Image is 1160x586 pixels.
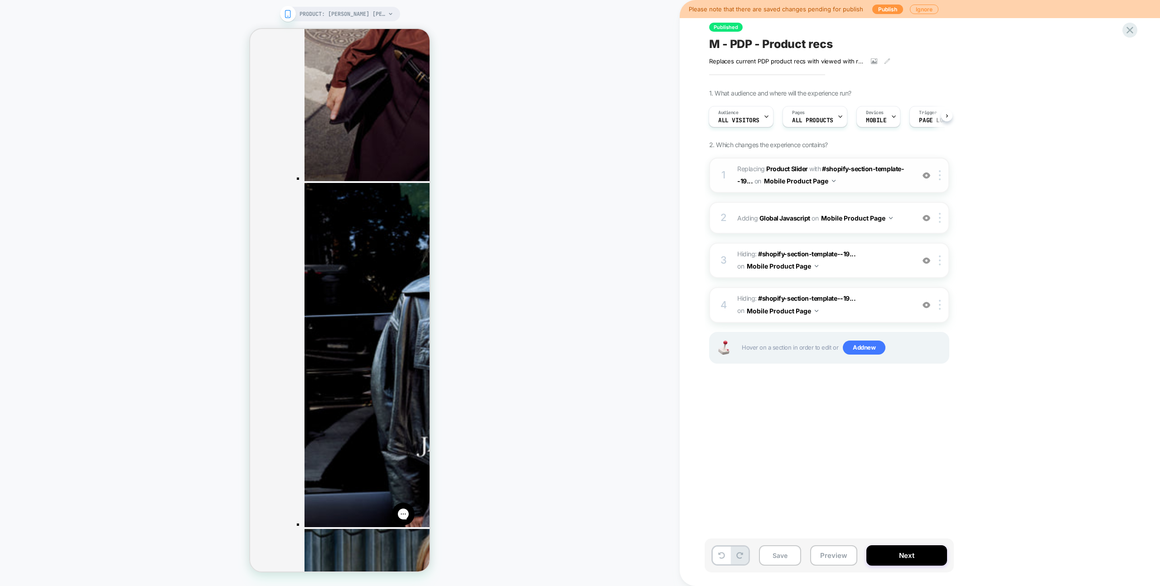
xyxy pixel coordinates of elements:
span: Trigger [919,110,937,116]
span: 1. What audience and where will the experience run? [709,89,851,97]
span: WITH [809,165,821,173]
b: Product Slider [766,165,807,173]
img: down arrow [815,310,818,312]
div: 2 [719,209,728,227]
img: down arrow [832,180,836,182]
span: ALL PRODUCTS [792,117,833,124]
img: crossed eye [923,301,930,309]
img: close [939,170,941,180]
button: Mobile Product Page [821,211,893,225]
span: Devices [866,110,884,116]
button: Save [759,545,801,566]
button: Mobile Product Page [747,304,818,317]
span: on [737,260,744,272]
span: on [812,212,818,224]
span: #shopify-section-template--19... [758,250,855,258]
span: MOBILE [866,117,886,124]
button: Ignore [910,5,938,14]
img: close [939,300,941,310]
span: 2. Which changes the experience contains? [709,141,827,149]
span: PRODUCT: [PERSON_NAME] [PERSON_NAME] Mini Dress [[PERSON_NAME]] [300,7,386,21]
span: Audience [718,110,739,116]
div: 3 [719,251,728,269]
span: #shopify-section-template--19... [758,294,855,302]
span: Pages [792,110,805,116]
span: Hiding : [737,248,910,273]
span: on [754,175,761,187]
img: crossed eye [923,214,930,222]
span: All Visitors [718,117,759,124]
button: Publish [872,5,903,14]
span: Replacing [737,165,808,173]
img: crossed eye [923,172,930,179]
span: Published [709,23,743,32]
span: on [737,305,744,316]
img: close [939,213,941,223]
span: M - PDP - Product recs [709,37,833,51]
button: Next [866,545,947,566]
span: Replaces current PDP product recs with viewed with recently viewed strategy. [709,58,864,65]
div: 4 [719,296,728,314]
iframe: Gorgias live chat messenger [137,471,169,500]
img: down arrow [889,217,893,219]
div: 1 [719,166,728,184]
span: Hiding : [737,293,910,317]
img: down arrow [815,265,818,267]
span: Hover on a section in order to edit or [742,341,944,355]
button: Mobile Product Page [747,259,818,273]
b: Global Javascript [759,214,810,222]
img: Joystick [715,341,733,355]
button: Preview [810,545,857,566]
img: close [939,255,941,265]
img: crossed eye [923,257,930,264]
span: Adding [737,211,910,225]
span: Add new [843,341,885,355]
span: Page Load [919,117,950,124]
button: Mobile Product Page [764,174,836,187]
